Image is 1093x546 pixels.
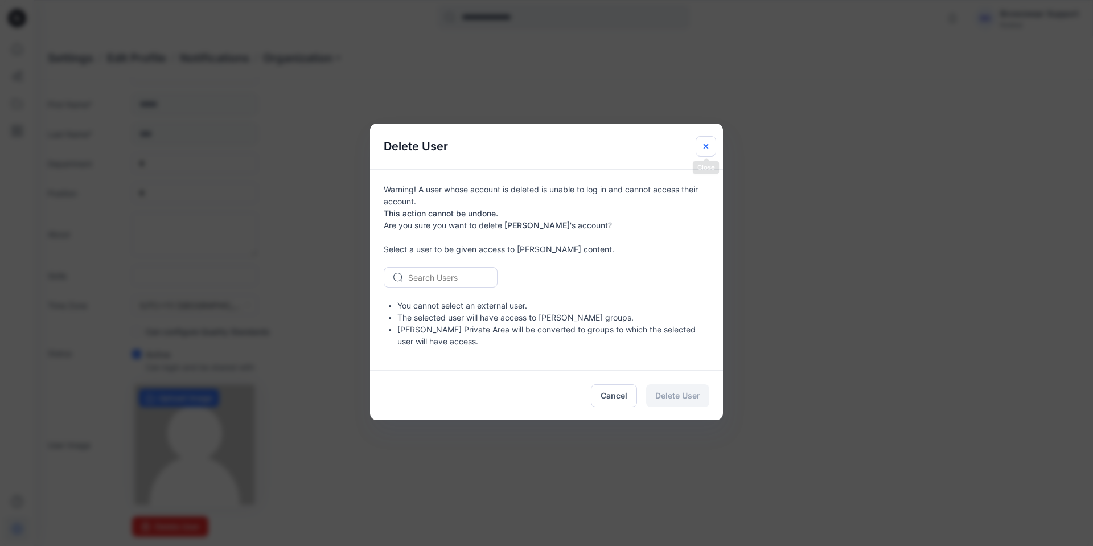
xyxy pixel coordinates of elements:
b: [PERSON_NAME] [504,220,570,230]
span: Cancel [601,389,627,401]
button: Cancel [591,384,637,407]
li: The selected user will have access to [PERSON_NAME] groups. [397,311,709,323]
div: Warning! A user whose account is deleted is unable to log in and cannot access their account. Are... [370,169,723,370]
h5: Delete User [370,124,462,169]
button: Close [696,136,716,157]
li: You cannot select an external user. [397,299,709,311]
b: This action cannot be undone. [384,208,498,218]
li: [PERSON_NAME] Private Area will be converted to groups to which the selected user will have access. [397,323,709,347]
